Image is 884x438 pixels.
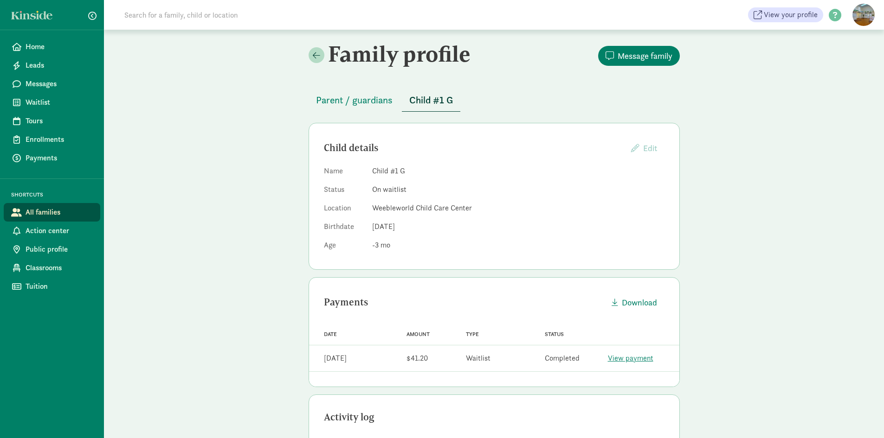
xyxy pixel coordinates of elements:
dd: On waitlist [372,184,665,195]
span: Payments [26,152,93,164]
div: Completed [545,353,580,364]
span: Amount [407,331,430,337]
a: Payments [4,149,100,167]
div: Child details [324,140,624,155]
dd: Weebleworld Child Care Center [372,203,665,214]
div: $41.20 [407,353,428,364]
span: Parent / guardians [316,93,393,108]
a: Action center [4,222,100,240]
a: Parent / guardians [309,95,400,106]
span: All families [26,207,93,218]
span: [DATE] [372,222,395,231]
span: Messages [26,78,93,89]
button: Message family [598,46,680,66]
button: Parent / guardians [309,89,400,111]
span: View your profile [764,9,818,20]
a: Waitlist [4,93,100,112]
input: Search for a family, child or location [119,6,379,24]
div: Waitlist [466,353,490,364]
span: Date [324,331,337,337]
dt: Status [324,184,365,199]
dt: Location [324,203,365,217]
dt: Name [324,165,365,180]
dd: Child #1 G [372,165,665,177]
span: Home [26,41,93,52]
span: Download [622,296,657,309]
a: Messages [4,75,100,93]
a: Public profile [4,240,100,259]
button: Download [604,292,665,312]
dt: Age [324,240,365,254]
div: [DATE] [324,353,347,364]
span: Tours [26,115,93,127]
span: Waitlist [26,97,93,108]
span: Leads [26,60,93,71]
a: Home [4,38,100,56]
div: Activity log [324,410,665,425]
button: Edit [624,138,665,158]
div: Payments [324,295,604,310]
iframe: Chat Widget [838,394,884,438]
span: Status [545,331,564,337]
span: Message family [618,50,672,62]
span: Edit [643,143,657,153]
span: Classrooms [26,262,93,273]
a: View payment [608,353,653,363]
span: Action center [26,225,93,236]
a: Leads [4,56,100,75]
a: Enrollments [4,130,100,149]
a: Tours [4,112,100,130]
span: Type [466,331,479,337]
span: Tuition [26,281,93,292]
h2: Family profile [309,41,492,67]
a: All families [4,203,100,222]
span: Public profile [26,244,93,255]
span: Child #1 G [409,93,453,108]
dt: Birthdate [324,221,365,236]
a: Classrooms [4,259,100,277]
button: Child #1 G [402,89,460,112]
span: Enrollments [26,134,93,145]
a: Tuition [4,277,100,296]
span: -3 [372,240,390,250]
a: Child #1 G [402,95,460,106]
a: View your profile [748,7,823,22]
